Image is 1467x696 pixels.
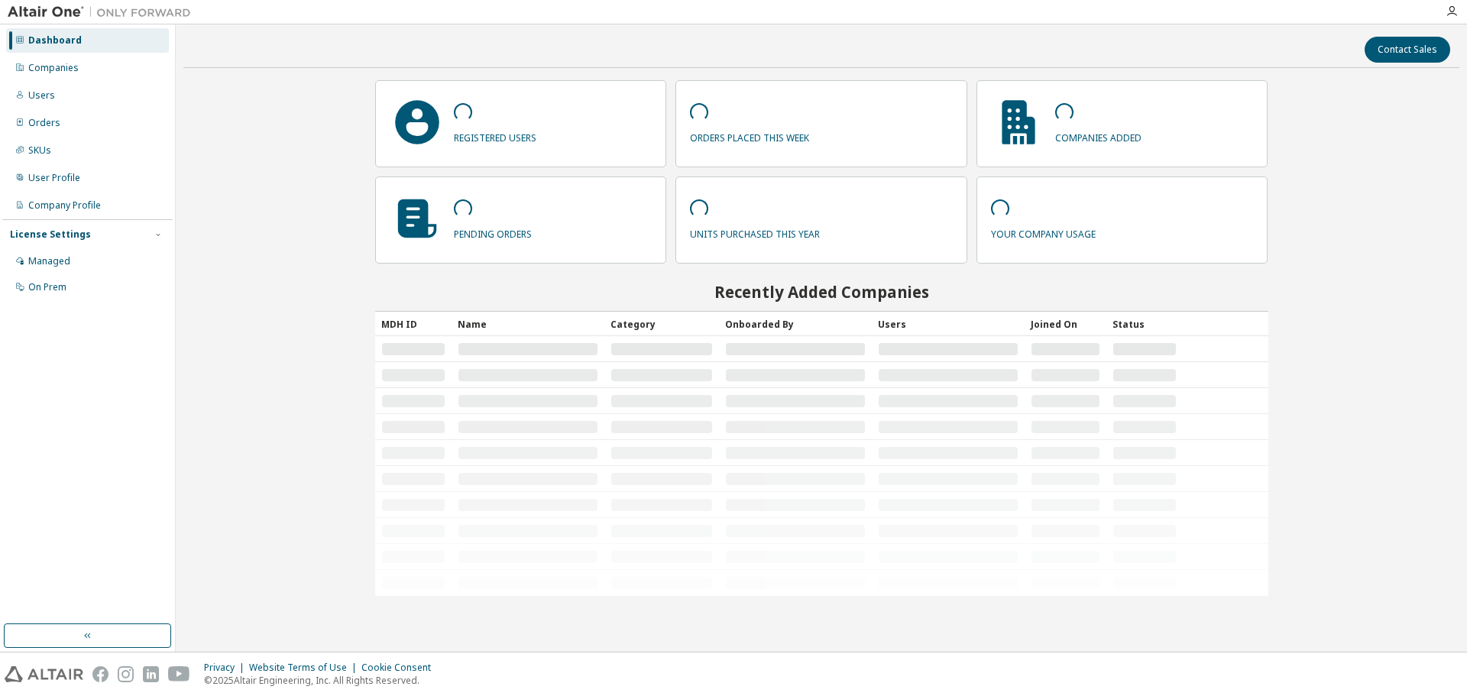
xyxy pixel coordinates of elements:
[118,666,134,682] img: instagram.svg
[10,228,91,241] div: License Settings
[690,223,820,241] p: units purchased this year
[454,127,536,144] p: registered users
[725,312,866,336] div: Onboarded By
[28,34,82,47] div: Dashboard
[454,223,532,241] p: pending orders
[28,89,55,102] div: Users
[8,5,199,20] img: Altair One
[1365,37,1450,63] button: Contact Sales
[361,662,440,674] div: Cookie Consent
[204,662,249,674] div: Privacy
[28,172,80,184] div: User Profile
[143,666,159,682] img: linkedin.svg
[1055,127,1142,144] p: companies added
[610,312,713,336] div: Category
[28,62,79,74] div: Companies
[28,281,66,293] div: On Prem
[381,312,445,336] div: MDH ID
[249,662,361,674] div: Website Terms of Use
[28,255,70,267] div: Managed
[92,666,108,682] img: facebook.svg
[991,223,1096,241] p: your company usage
[28,117,60,129] div: Orders
[204,674,440,687] p: © 2025 Altair Engineering, Inc. All Rights Reserved.
[168,666,190,682] img: youtube.svg
[878,312,1018,336] div: Users
[458,312,598,336] div: Name
[28,144,51,157] div: SKUs
[690,127,809,144] p: orders placed this week
[1031,312,1100,336] div: Joined On
[375,282,1268,302] h2: Recently Added Companies
[28,199,101,212] div: Company Profile
[5,666,83,682] img: altair_logo.svg
[1112,312,1177,336] div: Status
